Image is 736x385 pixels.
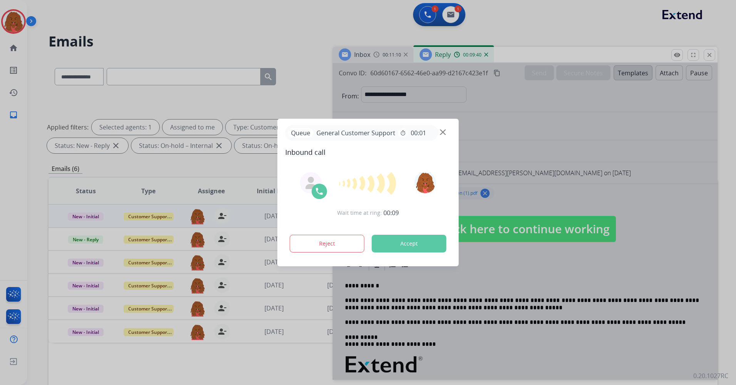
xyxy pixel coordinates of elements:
img: avatar [414,172,436,193]
p: Queue [288,128,313,138]
span: 00:09 [383,208,399,217]
mat-icon: timer [400,130,406,136]
img: agent-avatar [305,177,317,189]
img: close-button [440,129,446,135]
span: 00:01 [411,128,426,138]
span: Wait time at ring: [337,209,382,217]
button: Accept [372,235,447,252]
p: 0.20.1027RC [693,371,728,380]
span: General Customer Support [313,128,398,138]
button: Reject [290,235,365,252]
span: Inbound call [285,147,451,158]
img: call-icon [315,187,324,196]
